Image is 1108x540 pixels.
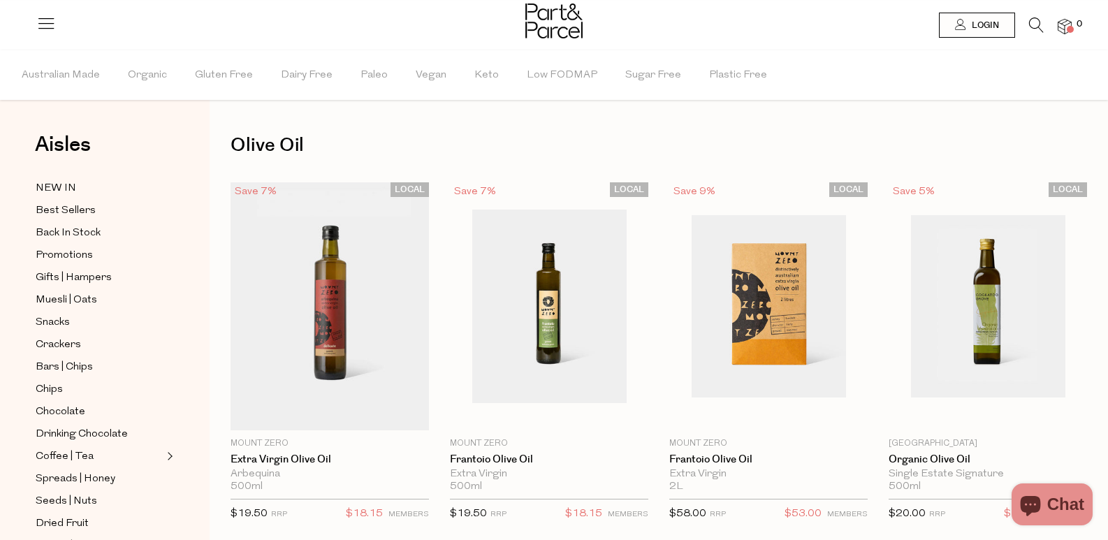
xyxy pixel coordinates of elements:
div: Extra Virgin [450,468,648,481]
a: Muesli | Oats [36,291,163,309]
a: Bars | Chips [36,358,163,376]
div: Extra Virgin [669,468,868,481]
span: $19.50 [450,509,487,519]
a: 0 [1058,19,1072,34]
span: Plastic Free [709,51,767,100]
a: Chips [36,381,163,398]
a: Drinking Chocolate [36,425,163,443]
small: RRP [929,511,945,518]
span: Bars | Chips [36,359,93,376]
small: MEMBERS [827,511,868,518]
span: 500ml [450,481,482,493]
span: Paleo [360,51,388,100]
span: LOCAL [391,182,429,197]
a: Promotions [36,247,163,264]
span: Gluten Free [195,51,253,100]
span: $58.00 [669,509,706,519]
p: Mount Zero [231,437,429,450]
span: Muesli | Oats [36,292,97,309]
small: RRP [271,511,287,518]
span: Promotions [36,247,93,264]
small: RRP [710,511,726,518]
a: Best Sellers [36,202,163,219]
img: Part&Parcel [525,3,583,38]
div: Single Estate Signature [889,468,1087,481]
p: Mount Zero [669,437,868,450]
span: Seeds | Nuts [36,493,97,510]
a: Snacks [36,314,163,331]
span: Dairy Free [281,51,333,100]
p: Mount Zero [450,437,648,450]
img: Extra Virgin Olive Oil [231,182,429,430]
span: Crackers [36,337,81,353]
span: 500ml [889,481,921,493]
span: $19.50 [231,509,268,519]
a: Crackers [36,336,163,353]
span: Aisles [35,129,91,160]
span: LOCAL [1049,182,1087,197]
img: Frantoio Olive Oil [472,210,627,402]
span: Sugar Free [625,51,681,100]
a: Gifts | Hampers [36,269,163,286]
a: Frantoio Olive Oil [669,453,868,466]
span: $20.00 [889,509,926,519]
span: $53.00 [785,505,822,523]
div: Save 5% [889,182,939,201]
inbox-online-store-chat: Shopify online store chat [1007,483,1097,529]
a: Aisles [35,134,91,169]
div: Save 7% [450,182,500,201]
span: Gifts | Hampers [36,270,112,286]
div: Save 9% [669,182,720,201]
span: 500ml [231,481,263,493]
a: Back In Stock [36,224,163,242]
small: MEMBERS [388,511,429,518]
span: Dried Fruit [36,516,89,532]
span: Australian Made [22,51,100,100]
span: Spreads | Honey [36,471,115,488]
span: Vegan [416,51,446,100]
div: Arbequina [231,468,429,481]
a: Extra Virgin Olive Oil [231,453,429,466]
span: LOCAL [829,182,868,197]
span: $18.15 [346,505,383,523]
img: Frantoio Olive Oil [692,215,846,397]
a: Frantoio Olive Oil [450,453,648,466]
span: Organic [128,51,167,100]
span: Chocolate [36,404,85,421]
a: Chocolate [36,403,163,421]
span: Low FODMAP [527,51,597,100]
span: NEW IN [36,180,76,197]
a: Login [939,13,1015,38]
span: $18.15 [565,505,602,523]
a: Spreads | Honey [36,470,163,488]
span: Drinking Chocolate [36,426,128,443]
p: [GEOGRAPHIC_DATA] [889,437,1087,450]
span: LOCAL [610,182,648,197]
span: 2L [669,481,683,493]
span: Snacks [36,314,70,331]
span: Chips [36,381,63,398]
a: Seeds | Nuts [36,492,163,510]
a: Coffee | Tea [36,448,163,465]
a: Dried Fruit [36,515,163,532]
a: NEW IN [36,180,163,197]
span: 0 [1073,18,1086,31]
img: Organic Olive Oil [911,215,1065,397]
span: Best Sellers [36,203,96,219]
h1: Olive Oil [231,129,1087,161]
button: Expand/Collapse Coffee | Tea [163,448,173,465]
span: Back In Stock [36,225,101,242]
span: Login [968,20,999,31]
small: MEMBERS [608,511,648,518]
span: Keto [474,51,499,100]
small: RRP [490,511,506,518]
div: Save 7% [231,182,281,201]
a: Organic Olive Oil [889,453,1087,466]
span: Coffee | Tea [36,448,94,465]
span: $19.00 [1004,505,1041,523]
